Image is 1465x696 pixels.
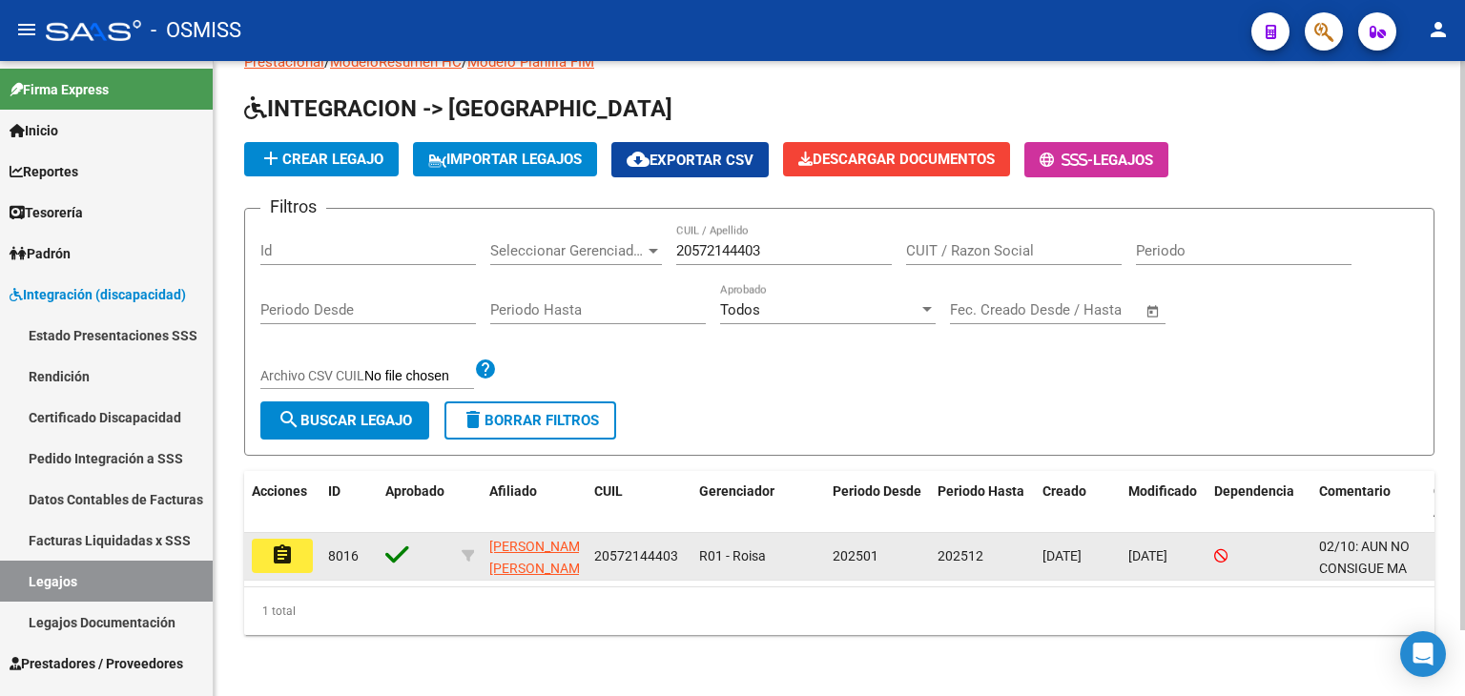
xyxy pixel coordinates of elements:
a: Modelo Planilla FIM [467,53,594,71]
span: 8016 [328,548,359,563]
span: Modificado [1128,483,1197,499]
span: Acciones [252,483,307,499]
mat-icon: menu [15,18,38,41]
div: / / / / / / [244,31,1434,635]
datatable-header-cell: Acciones [244,471,320,534]
h3: Filtros [260,194,326,220]
span: INTEGRACION -> [GEOGRAPHIC_DATA] [244,95,672,122]
span: Afiliado [489,483,537,499]
mat-icon: assignment [271,543,294,566]
span: ID [328,483,340,499]
datatable-header-cell: Afiliado [482,471,587,534]
input: Archivo CSV CUIL [364,368,474,385]
span: Padrón [10,243,71,264]
input: Fecha fin [1044,301,1137,318]
span: 20572144403 [594,548,678,563]
span: CUIL [594,483,623,499]
div: Open Intercom Messenger [1400,631,1446,677]
datatable-header-cell: Modificado [1121,471,1207,534]
span: Archivo CSV CUIL [260,368,364,383]
div: 1 total [244,587,1434,635]
span: Periodo Desde [833,483,921,499]
span: 02/10: AUN NO CONSIGUE MA [1319,539,1410,576]
span: Periodo Hasta [938,483,1024,499]
datatable-header-cell: Periodo Hasta [930,471,1035,534]
span: - [1040,152,1093,169]
button: IMPORTAR LEGAJOS [413,142,597,176]
span: Integración (discapacidad) [10,284,186,305]
span: [DATE] [1042,548,1082,563]
span: Todos [720,301,760,318]
span: Descargar Documentos [798,151,995,168]
span: Comentario [1319,483,1391,499]
span: R01 - Roisa [699,548,766,563]
button: Exportar CSV [611,142,769,177]
button: Descargar Documentos [783,142,1010,176]
datatable-header-cell: Dependencia [1207,471,1311,534]
span: Seleccionar Gerenciador [490,242,645,259]
button: Borrar Filtros [444,401,616,440]
mat-icon: search [278,408,300,431]
span: Exportar CSV [627,152,753,169]
mat-icon: delete [462,408,485,431]
mat-icon: cloud_download [627,148,650,171]
datatable-header-cell: ID [320,471,378,534]
span: Crear Legajo [259,151,383,168]
span: Reportes [10,161,78,182]
span: - OSMISS [151,10,241,51]
datatable-header-cell: Aprobado [378,471,454,534]
datatable-header-cell: Gerenciador [691,471,825,534]
mat-icon: person [1427,18,1450,41]
span: [PERSON_NAME] [PERSON_NAME] [489,539,591,576]
a: ModeloResumen HC [330,53,462,71]
datatable-header-cell: Comentario [1311,471,1426,534]
span: Borrar Filtros [462,412,599,429]
span: Creado [1042,483,1086,499]
span: 202512 [938,548,983,563]
datatable-header-cell: Periodo Desde [825,471,930,534]
span: 202501 [833,548,878,563]
span: Inicio [10,120,58,141]
span: Dependencia [1214,483,1294,499]
span: [DATE] [1128,548,1167,563]
button: Open calendar [1143,300,1165,322]
mat-icon: help [474,358,497,380]
datatable-header-cell: CUIL [587,471,691,534]
button: Crear Legajo [244,142,399,176]
datatable-header-cell: Creado [1035,471,1121,534]
input: Fecha inicio [950,301,1027,318]
span: IMPORTAR LEGAJOS [428,151,582,168]
span: Prestadores / Proveedores [10,653,183,674]
span: Gerenciador [699,483,774,499]
button: -Legajos [1024,142,1168,177]
span: Buscar Legajo [278,412,412,429]
span: Aprobado [385,483,444,499]
span: Firma Express [10,79,109,100]
span: Legajos [1093,152,1153,169]
mat-icon: add [259,147,282,170]
span: Tesorería [10,202,83,223]
button: Buscar Legajo [260,401,429,440]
